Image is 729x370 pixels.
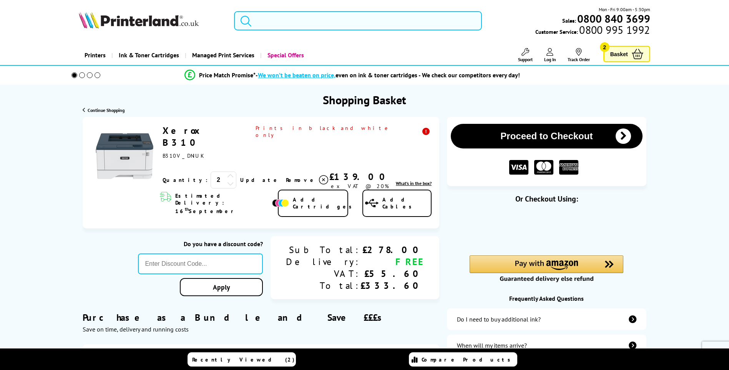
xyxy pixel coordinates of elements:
[544,48,556,62] a: Log In
[396,180,432,186] a: lnk_inthebox
[534,160,553,175] img: MASTER CARD
[568,48,590,62] a: Track Order
[293,196,356,210] span: Add Cartridges
[447,194,646,204] div: Or Checkout Using:
[256,71,520,79] div: - even on ink & toner cartridges - We check our competitors every day!
[509,160,528,175] img: VISA
[562,17,576,24] span: Sales:
[175,192,270,215] span: Estimated Delivery: 16 September
[447,335,646,356] a: items-arrive
[470,255,623,282] div: Amazon Pay - Use your Amazon account
[180,278,263,296] a: Apply
[599,6,650,13] span: Mon - Fri 9:00am - 5:30pm
[535,26,650,35] span: Customer Service:
[360,244,424,256] div: £278.00
[79,12,224,30] a: Printerland Logo
[360,268,424,280] div: £55.60
[286,177,316,183] span: Remove
[79,12,199,28] img: Printerland Logo
[457,342,527,349] div: When will my items arrive?
[185,206,189,212] sup: th
[83,107,125,113] a: Continue Shopping
[329,171,390,183] div: £139.00
[88,107,125,113] span: Continue Shopping
[360,256,424,268] div: FREE
[396,180,432,186] span: What's in the box?
[286,174,329,186] a: Delete item from your basket
[518,57,533,62] span: Support
[79,45,111,65] a: Printers
[199,71,256,79] span: Price Match Promise*
[470,216,623,233] iframe: PayPal
[457,315,541,323] div: Do I need to buy additional ink?
[323,92,406,107] h1: Shopping Basket
[61,68,644,82] li: modal_Promise
[331,183,389,190] span: ex VAT @ 20%
[409,352,517,367] a: Compare Products
[163,177,208,183] span: Quantity:
[96,127,153,185] img: Xerox B310
[286,268,360,280] div: VAT:
[163,152,203,159] span: B310V_DNIUK
[422,356,515,363] span: Compare Products
[240,177,280,183] a: Update
[260,45,310,65] a: Special Offers
[603,46,650,62] a: Basket 2
[163,125,204,148] a: Xerox B310
[447,308,646,330] a: additional-ink
[286,256,360,268] div: Delivery:
[119,45,179,65] span: Ink & Toner Cartridges
[192,356,295,363] span: Recently Viewed (2)
[451,124,642,148] button: Proceed to Checkout
[518,48,533,62] a: Support
[138,253,263,274] input: Enter Discount Code...
[286,244,360,256] div: Sub Total:
[576,15,650,22] a: 0800 840 3699
[111,45,185,65] a: Ink & Toner Cartridges
[185,45,260,65] a: Managed Print Services
[544,57,556,62] span: Log In
[188,352,296,367] a: Recently Viewed (2)
[360,280,424,292] div: £333.60
[272,199,289,207] img: Add Cartridges
[600,42,609,52] span: 2
[83,300,439,333] div: Purchase as a Bundle and Save £££s
[578,26,650,33] span: 0800 995 1992
[258,71,335,79] span: We won’t be beaten on price,
[286,280,360,292] div: Total:
[382,196,431,210] span: Add Cables
[447,295,646,302] div: Frequently Asked Questions
[256,125,432,138] span: Prints in black and white only
[610,49,628,59] span: Basket
[83,325,439,333] div: Save on time, delivery and running costs
[577,12,650,26] b: 0800 840 3699
[138,240,263,248] div: Do you have a discount code?
[559,160,578,175] img: American Express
